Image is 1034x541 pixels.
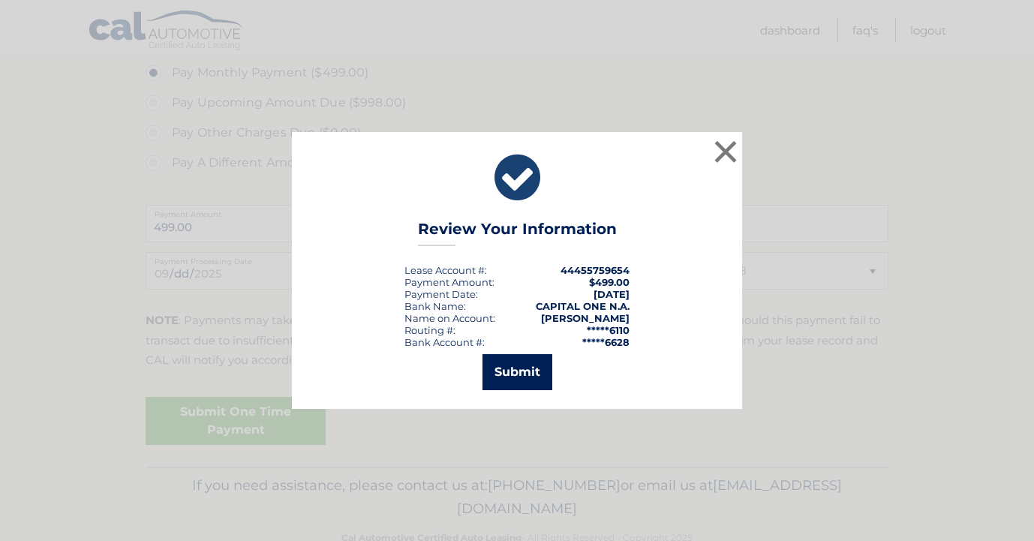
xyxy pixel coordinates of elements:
[561,264,630,276] strong: 44455759654
[541,312,630,324] strong: [PERSON_NAME]
[404,336,485,348] div: Bank Account #:
[404,288,476,300] span: Payment Date
[711,137,741,167] button: ×
[589,276,630,288] span: $499.00
[536,300,630,312] strong: CAPITAL ONE N.A.
[418,220,617,246] h3: Review Your Information
[404,312,495,324] div: Name on Account:
[482,354,552,390] button: Submit
[404,264,487,276] div: Lease Account #:
[404,300,466,312] div: Bank Name:
[404,288,478,300] div: :
[404,276,494,288] div: Payment Amount:
[404,324,455,336] div: Routing #:
[594,288,630,300] span: [DATE]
